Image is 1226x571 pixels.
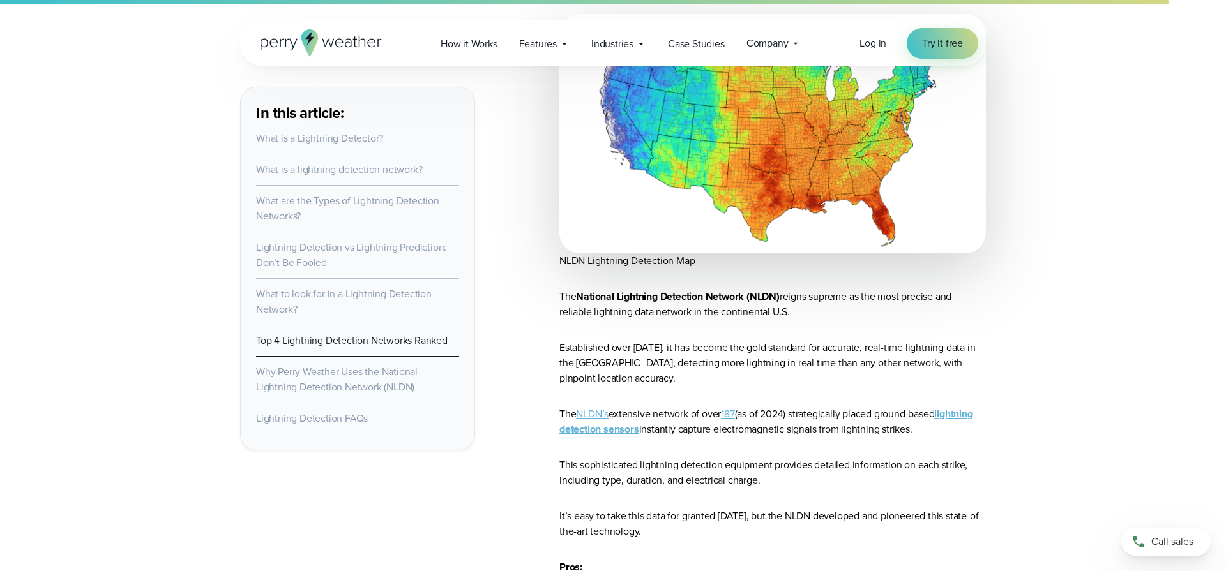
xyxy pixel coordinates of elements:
a: 187 [721,406,734,421]
a: What is a Lightning Detector? [256,131,383,145]
p: It’s easy to take this data for granted [DATE], but the NLDN developed and pioneered this state-o... [559,508,986,539]
a: Case Studies [657,31,736,57]
a: NLDN’s [576,406,609,421]
strong: National Lightning Detection Network (NLDN) [576,289,779,304]
figcaption: NLDN Lightning Detection Map [559,253,986,269]
span: How it Works [441,36,497,52]
a: Top 4 Lightning Detection Networks Ranked [256,333,448,348]
span: Log in [859,36,886,50]
p: Established over [DATE], it has become the gold standard for accurate, real-time lightning data i... [559,340,986,386]
a: What are the Types of Lightning Detection Networks? [256,193,439,223]
img: NLDN Lightning Detection Map National lightning detection network [559,14,986,253]
span: Features [519,36,557,52]
a: lightning detection sensors [559,406,973,436]
p: This sophisticated lightning detection equipment provides detailed information on each strike, in... [559,457,986,488]
a: Log in [859,36,886,51]
span: Case Studies [668,36,725,52]
p: The reigns supreme as the most precise and reliable lightning data network in the continental U.S. [559,289,986,320]
span: Industries [591,36,633,52]
a: Lightning Detection vs Lightning Prediction: Don’t Be Fooled [256,240,446,270]
a: Try it free [907,28,978,59]
h3: In this article: [256,103,459,123]
a: Lightning Detection FAQs [256,411,368,426]
span: Call sales [1151,534,1193,549]
a: What to look for in a Lightning Detection Network? [256,286,432,316]
span: Company [746,36,789,51]
a: What is a lightning detection network? [256,162,422,177]
a: How it Works [430,31,508,57]
span: Try it free [922,36,963,51]
p: The extensive network of over (as of 2024) strategically placed ground-based instantly capture el... [559,406,986,437]
a: Why Perry Weather Uses the National Lightning Detection Network (NLDN) [256,364,418,394]
a: Call sales [1121,528,1211,556]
